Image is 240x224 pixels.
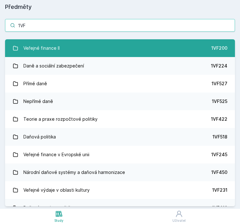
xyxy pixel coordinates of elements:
a: Veřejné finance v Evropské unii 1VF245 [5,146,235,163]
div: 1VF525 [212,98,227,105]
a: Veřejné finance II 1VF200 [5,39,235,57]
div: 1VF224 [211,63,227,69]
a: Daňová politika 1VF518 [5,128,235,146]
div: 1VF422 [211,116,227,122]
div: 1VF518 [213,134,227,140]
div: 1VF231 [212,187,227,193]
div: Uživatel [172,218,186,223]
div: Národní daňové systémy a daňová harmonizace [23,166,125,179]
a: Teorie a praxe rozpočtové politiky 1VF422 [5,110,235,128]
div: Přímé daně [23,77,47,90]
div: 1VF245 [211,151,227,158]
div: Veřejné výdaje v oblasti kultury [23,184,90,196]
div: Veřejné finance v Evropské unii [23,148,89,161]
div: Teorie a praxe rozpočtové politiky [23,113,98,125]
a: Národní daňové systémy a daňová harmonizace 1VF450 [5,163,235,181]
a: Daňová teorie a politika 1VF418 [5,199,235,217]
div: 1VF200 [211,45,227,51]
div: Daně a sociální zabezpečení [23,60,84,72]
div: Veřejné finance II [23,42,60,54]
a: Veřejné výdaje v oblasti kultury 1VF231 [5,181,235,199]
div: 1VF450 [211,169,227,176]
div: Nepřímé daně [23,95,53,108]
div: Daňová politika [23,131,56,143]
div: Study [54,218,63,223]
a: Nepřímé daně 1VF525 [5,93,235,110]
h1: Předměty [5,3,235,11]
div: 1VF527 [212,80,227,87]
input: Název nebo ident předmětu… [5,19,235,32]
a: Přímé daně 1VF527 [5,75,235,93]
a: Daně a sociální zabezpečení 1VF224 [5,57,235,75]
div: 1VF418 [212,205,227,211]
div: Daňová teorie a politika [23,202,74,214]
